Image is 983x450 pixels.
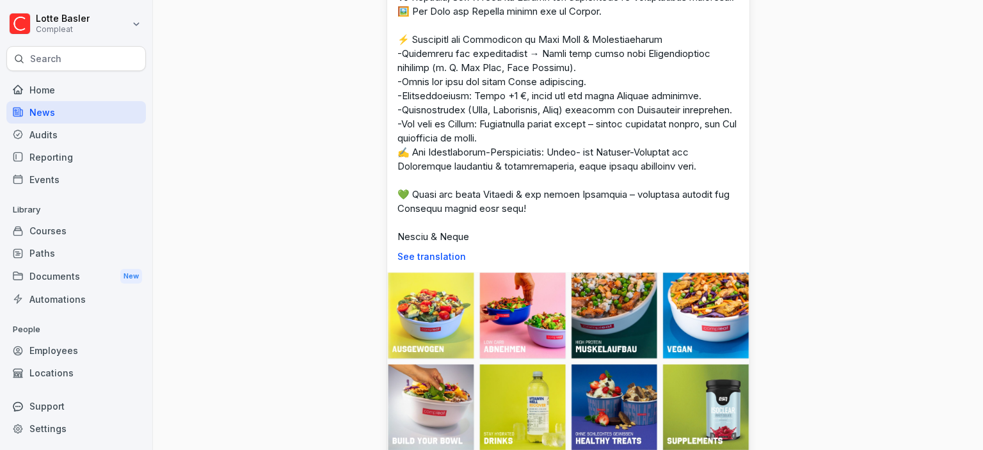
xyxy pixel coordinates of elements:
p: Compleat [36,25,90,34]
div: Documents [6,264,146,288]
div: New [120,269,142,284]
a: Courses [6,220,146,242]
a: Home [6,79,146,101]
p: See translation [397,252,739,262]
a: Audits [6,124,146,146]
p: Lotte Basler [36,13,90,24]
p: Library [6,200,146,220]
a: News [6,101,146,124]
a: Paths [6,242,146,264]
p: People [6,319,146,340]
p: Search [30,52,61,65]
a: Events [6,168,146,191]
a: Automations [6,288,146,310]
a: Locations [6,362,146,384]
a: Settings [6,417,146,440]
div: Support [6,395,146,417]
a: Employees [6,339,146,362]
a: Reporting [6,146,146,168]
a: DocumentsNew [6,264,146,288]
